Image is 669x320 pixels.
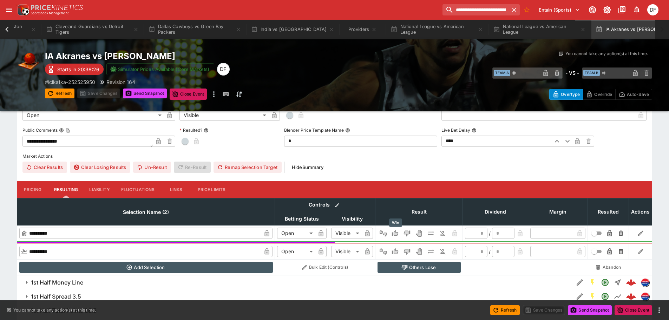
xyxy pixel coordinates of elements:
button: Lose [401,228,413,239]
button: Void [413,228,425,239]
p: Auto-Save [627,91,649,98]
div: / [489,230,491,237]
button: Public CommentsCopy To Clipboard [59,128,64,133]
button: Live Bet Delay [472,128,477,133]
button: National League vs American League [489,20,590,39]
button: Edit Detail [573,290,586,303]
img: PriceKinetics [31,5,83,10]
button: more [210,89,218,100]
a: 72ac25ce-73b8-433f-b66a-8fc83684c1cd [624,275,638,289]
button: Push [425,246,437,257]
th: Margin [528,198,588,225]
h6: - VS - [565,69,579,77]
img: lclkafka [641,279,649,286]
div: Open [277,228,315,239]
label: Market Actions [22,151,647,162]
button: Void [413,246,425,257]
button: Notifications [630,4,643,16]
th: Resulted [588,198,629,225]
button: open drawer [3,4,15,16]
span: Selection Name (2) [115,208,177,216]
p: Override [594,91,612,98]
div: Start From [549,89,652,100]
p: Resulted? [179,127,202,133]
button: Straight [611,276,624,289]
button: Toggle light/dark mode [601,4,614,16]
h6: 1st Half Spread 3.5 [31,293,81,300]
button: Copy To Clipboard [65,128,70,133]
button: Eliminated In Play [437,246,448,257]
img: Sportsbook Management [31,12,69,15]
button: Not Set [378,228,389,239]
button: Cleveland Guardians vs Detroit Tigers [42,20,143,39]
p: Live Bet Delay [441,127,470,133]
button: Blender Price Template Name [345,128,350,133]
img: PriceKinetics Logo [15,3,29,17]
button: Documentation [616,4,628,16]
button: Pricing [17,181,48,198]
th: Actions [629,198,652,225]
button: Others Lose [378,262,461,273]
p: You cannot take any action(s) at this time. [13,307,96,313]
button: Remap Selection Target [214,162,282,173]
button: SGM Enabled [586,276,599,289]
svg: Open [601,278,609,287]
button: Open [599,290,611,303]
button: Dallas Cowboys vs Green Bay Packers [144,20,245,39]
button: Add Selection [19,262,273,273]
span: Visibility [334,215,370,223]
button: Bulk edit [333,201,342,210]
svg: Open [601,292,609,301]
p: Copy To Clipboard [45,78,95,86]
button: Overtype [549,89,583,100]
button: Open [599,276,611,289]
button: David Foster [645,2,661,18]
button: National League vs American League [386,20,487,39]
button: India vs [GEOGRAPHIC_DATA] [247,20,339,39]
span: Betting Status [277,215,327,223]
button: 1st Half Money Line [17,275,573,289]
button: Fluctuations [116,181,160,198]
button: Simulator Prices Available (Core Markets) [106,63,214,75]
div: Win [389,218,402,227]
button: Close Event [615,305,652,315]
h2: Copy To Clipboard [45,51,349,61]
button: Send Snapshot [568,305,612,315]
button: Providers [340,20,385,39]
div: / [489,248,491,255]
button: Lose [401,246,413,257]
button: Abandon [590,262,627,273]
th: Dividend [463,198,528,225]
span: Re-Result [174,162,211,173]
p: Blender Price Template Name [284,127,344,133]
a: deb0094b-be9c-4aac-8455-875c7b127b90 [624,289,638,303]
div: Open [277,246,315,257]
div: 72ac25ce-73b8-433f-b66a-8fc83684c1cd [626,277,636,287]
button: Edit Detail [573,276,586,289]
button: Clear Losing Results [70,162,130,173]
button: Resulting [48,181,84,198]
img: lclkafka [641,293,649,300]
img: logo-cerberus--red.svg [626,277,636,287]
button: Liability [84,181,115,198]
th: Controls [275,198,375,212]
span: Team B [583,70,600,76]
div: deb0094b-be9c-4aac-8455-875c7b127b90 [626,292,636,301]
p: You cannot take any action(s) at this time. [565,51,648,57]
button: Win [389,246,401,257]
p: Overtype [561,91,580,98]
button: No Bookmarks [521,4,532,15]
button: HideSummary [288,162,328,173]
div: David Foster [647,4,658,15]
button: more [655,306,663,314]
div: Open [22,110,164,121]
button: Un-Result [133,162,171,173]
th: Result [375,198,463,225]
button: Connected to PK [586,4,599,16]
button: Eliminated In Play [437,228,448,239]
div: Visible [331,246,362,257]
p: Starts in 20:38:26 [57,66,99,73]
button: Links [160,181,192,198]
button: Clear Results [22,162,67,173]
